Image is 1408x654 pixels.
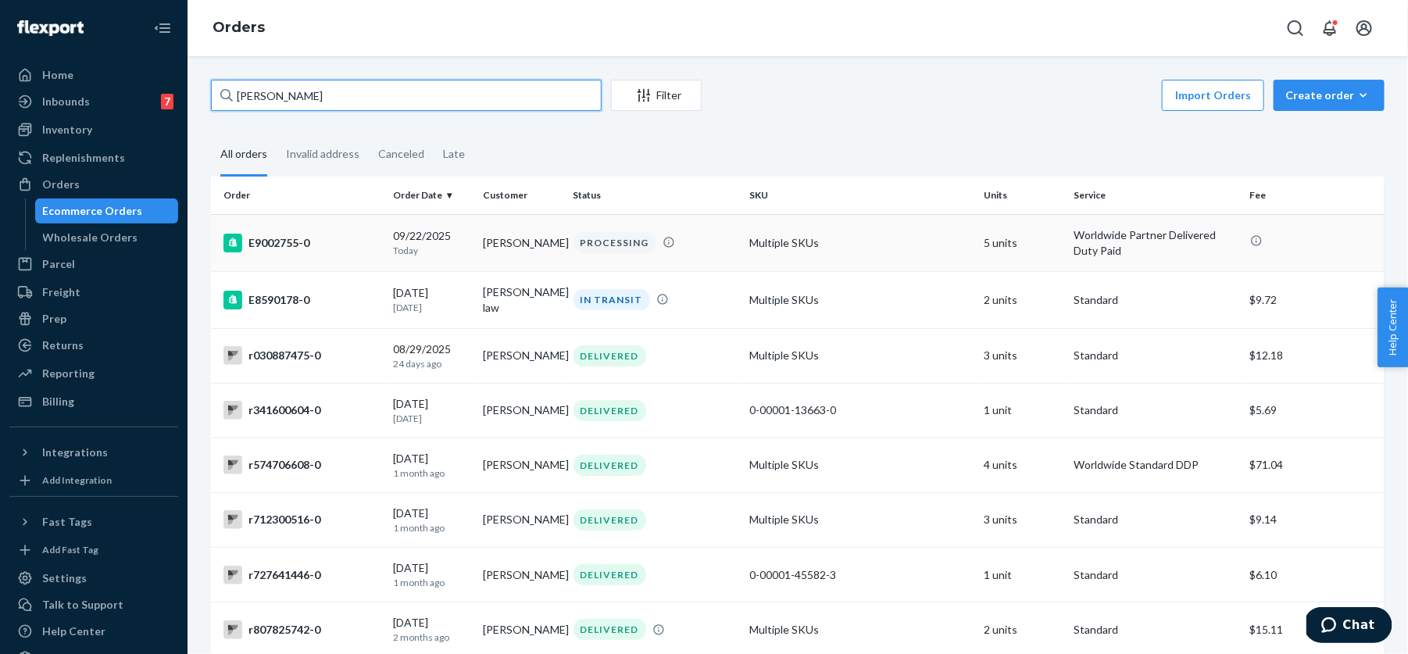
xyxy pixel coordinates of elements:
div: Help Center [42,624,105,639]
th: Units [977,177,1067,214]
p: Standard [1074,292,1237,308]
div: Reporting [42,366,95,381]
div: Returns [42,338,84,353]
p: 24 days ago [393,357,470,370]
a: Prep [9,306,178,331]
p: Standard [1074,567,1237,583]
td: $6.10 [1244,548,1385,602]
td: 3 units [977,328,1067,383]
button: Create order [1274,80,1385,111]
td: [PERSON_NAME] law [477,271,566,328]
div: DELIVERED [574,400,646,421]
a: Replenishments [9,145,178,170]
button: Open notifications [1314,13,1345,44]
div: DELIVERED [574,619,646,640]
div: IN TRANSIT [574,289,650,310]
div: Talk to Support [42,597,123,613]
div: Add Fast Tag [42,543,98,556]
div: 08/29/2025 [393,341,470,370]
div: r341600604-0 [223,401,381,420]
a: Add Fast Tag [9,541,178,559]
th: Order Date [387,177,477,214]
p: 1 month ago [393,466,470,480]
div: DELIVERED [574,345,646,366]
div: [DATE] [393,615,470,644]
a: Billing [9,389,178,414]
div: Replenishments [42,150,125,166]
div: PROCESSING [574,232,656,253]
div: Filter [612,88,701,103]
p: Standard [1074,348,1237,363]
a: Freight [9,280,178,305]
a: Orders [9,172,178,197]
div: r727641446-0 [223,566,381,584]
a: Ecommerce Orders [35,198,179,223]
td: 2 units [977,271,1067,328]
button: Filter [611,80,702,111]
button: Close Navigation [147,13,178,44]
div: r574706608-0 [223,456,381,474]
img: Flexport logo [17,20,84,36]
div: 09/22/2025 [393,228,470,257]
div: r807825742-0 [223,620,381,639]
a: Parcel [9,252,178,277]
td: Multiple SKUs [743,328,977,383]
a: Orders [213,19,265,36]
div: 7 [161,94,173,109]
p: Worldwide Partner Delivered Duty Paid [1074,227,1237,259]
button: Open account menu [1349,13,1380,44]
td: Multiple SKUs [743,214,977,271]
td: [PERSON_NAME] [477,328,566,383]
div: 0-00001-13663-0 [749,402,971,418]
td: $9.72 [1244,271,1385,328]
a: Reporting [9,361,178,386]
div: [DATE] [393,451,470,480]
td: $12.18 [1244,328,1385,383]
p: 1 month ago [393,521,470,534]
div: Prep [42,311,66,327]
td: 5 units [977,214,1067,271]
div: Settings [42,570,87,586]
td: [PERSON_NAME] [477,548,566,602]
div: Parcel [42,256,75,272]
div: Invalid address [286,134,359,174]
div: r030887475-0 [223,346,381,365]
a: Returns [9,333,178,358]
iframe: Opens a widget where you can chat to one of our agents [1306,607,1392,646]
div: Add Integration [42,474,112,487]
div: E9002755-0 [223,234,381,252]
th: Status [567,177,743,214]
td: [PERSON_NAME] [477,214,566,271]
a: Home [9,63,178,88]
div: Freight [42,284,80,300]
td: 1 unit [977,548,1067,602]
p: 2 months ago [393,631,470,644]
a: Wholesale Orders [35,225,179,250]
a: Inbounds7 [9,89,178,114]
div: Inbounds [42,94,90,109]
button: Open Search Box [1280,13,1311,44]
p: [DATE] [393,301,470,314]
div: Canceled [378,134,424,174]
td: [PERSON_NAME] [477,383,566,438]
div: Inventory [42,122,92,138]
div: [DATE] [393,396,470,425]
div: [DATE] [393,560,470,589]
div: 0-00001-45582-3 [749,567,971,583]
td: Multiple SKUs [743,271,977,328]
div: Fast Tags [42,514,92,530]
td: $5.69 [1244,383,1385,438]
td: [PERSON_NAME] [477,438,566,492]
div: Home [42,67,73,83]
div: DELIVERED [574,564,646,585]
a: Settings [9,566,178,591]
div: Orders [42,177,80,192]
td: 1 unit [977,383,1067,438]
ol: breadcrumbs [200,5,277,51]
div: Billing [42,394,74,409]
button: Fast Tags [9,509,178,534]
button: Help Center [1378,288,1408,367]
div: DELIVERED [574,455,646,476]
button: Integrations [9,440,178,465]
